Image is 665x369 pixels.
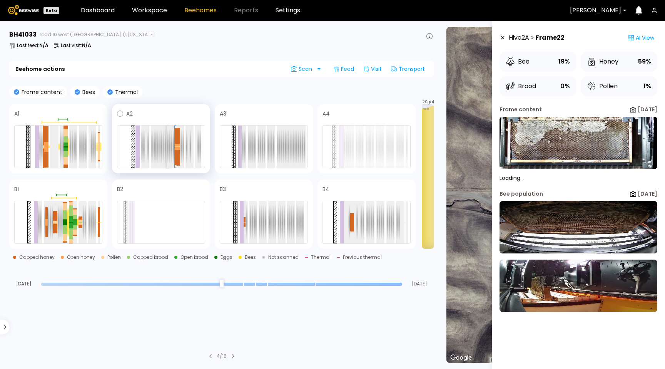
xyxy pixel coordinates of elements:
[360,63,385,75] div: Visit
[14,186,19,192] h4: B1
[9,32,37,38] h3: BH 41033
[9,282,38,286] span: [DATE]
[80,89,95,95] p: Bees
[500,117,657,169] img: 20250826_175601-a-1164.31-front-41033-AANNYCYC.jpg
[268,255,299,260] div: Not scanned
[322,111,330,116] h4: A4
[448,353,474,363] a: Open this area in Google Maps (opens a new window)
[500,175,657,181] p: Loading...
[311,255,331,260] div: Thermal
[14,111,19,116] h4: A1
[234,7,258,13] span: Reports
[491,357,497,363] button: Keyboard shortcuts
[220,111,226,116] h4: A3
[422,100,434,104] span: 20 gal
[245,255,256,260] div: Bees
[39,42,48,49] b: N/A
[82,42,91,49] b: N/A
[17,43,48,48] p: Last feed :
[81,7,115,13] a: Dashboard
[132,7,167,13] a: Workspace
[322,186,329,192] h4: B4
[587,82,618,91] div: Pollen
[220,186,226,192] h4: B3
[330,63,357,75] div: Feed
[536,33,565,42] strong: Frame 22
[506,57,530,66] div: Bee
[500,260,657,312] img: 20250826_174747_-0700-a-1164-back-41033-AANNYCYC.jpg
[67,255,95,260] div: Open honey
[217,353,227,360] div: 4 / 16
[19,89,62,95] p: Frame content
[40,32,155,37] span: road 10 west ([GEOGRAPHIC_DATA] 1), [US_STATE]
[405,282,434,286] span: [DATE]
[587,57,618,66] div: Honey
[15,66,65,72] b: Beehome actions
[625,30,657,45] div: AI View
[500,190,543,198] div: Bee population
[184,7,217,13] a: Beehomes
[448,353,474,363] img: Google
[180,255,208,260] div: Open brood
[643,81,651,92] div: 1%
[638,190,657,198] b: [DATE]
[560,81,570,92] div: 0%
[638,56,651,67] div: 59%
[509,30,565,45] div: Hive 2 A >
[133,255,168,260] div: Capped brood
[500,201,657,253] img: 20250826_174747_-0700-a-1164-front-41033-AANNYCYC.jpg
[19,255,55,260] div: Capped honey
[638,106,657,113] b: [DATE]
[43,7,59,14] div: Beta
[61,43,91,48] p: Last visit :
[276,7,300,13] a: Settings
[221,255,232,260] div: Eggs
[388,63,428,75] div: Transport
[291,66,315,72] span: Scan
[126,111,133,116] h4: A2
[558,56,570,67] div: 19%
[506,82,536,91] div: Brood
[500,106,542,114] div: Frame content
[113,89,138,95] p: Thermal
[8,5,39,15] img: Beewise logo
[107,255,121,260] div: Pollen
[117,186,123,192] h4: B2
[343,255,382,260] div: Previous thermal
